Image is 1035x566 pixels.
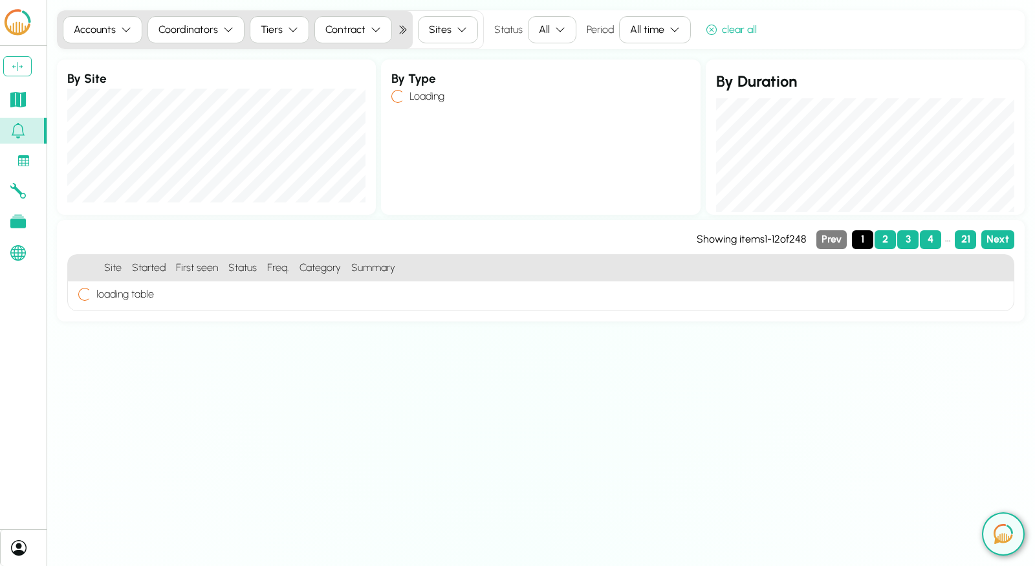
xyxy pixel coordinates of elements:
div: Coordinators [158,22,218,38]
div: Showing items 1 - 12 of 248 [697,232,806,247]
button: Page 3 [897,230,919,249]
h4: loading table [91,287,154,302]
div: Contract [325,22,365,38]
div: All [539,22,550,38]
button: Page 1 [852,230,873,249]
img: open chat [994,524,1013,544]
label: Period [587,22,614,38]
h4: Freq. [262,255,294,281]
button: clear all [701,21,762,39]
h4: Summary [346,255,1014,281]
h2: By Duration [716,70,1014,93]
button: Page 2 [875,230,896,249]
label: Status [494,22,523,38]
div: Sites [429,22,452,38]
div: ... [942,230,953,249]
div: Tiers [261,22,283,38]
img: LCOE.ai [2,8,33,38]
h4: Started [127,255,171,281]
div: clear all [706,22,757,38]
h3: By Type [391,70,690,89]
h3: By Site [67,70,365,89]
button: Page 21 [955,230,976,249]
div: All time [630,22,664,38]
h4: First seen [171,255,223,281]
button: Page 4 [920,230,941,249]
h4: Site [99,255,127,281]
button: Previous [816,230,847,249]
h4: Category [294,255,346,281]
div: Accounts [74,22,116,38]
button: Next [981,230,1014,249]
h4: Status [223,255,262,281]
h4: Loading [404,89,444,104]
